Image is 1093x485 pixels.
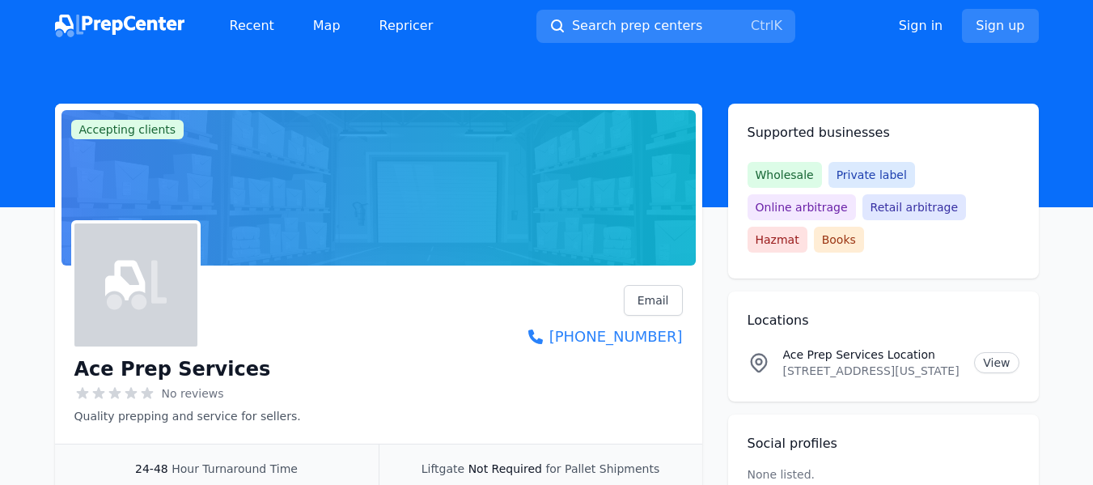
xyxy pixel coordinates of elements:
p: Quality prepping and service for sellers. [74,408,301,424]
span: Not Required [468,462,542,475]
span: Books [814,227,864,253]
a: Sign in [899,16,943,36]
a: Map [300,10,354,42]
span: for Pallet Shipments [545,462,659,475]
kbd: Ctrl [751,18,773,33]
kbd: K [773,18,782,33]
span: Private label [828,162,915,188]
p: Ace Prep Services Location [783,347,962,363]
a: [PHONE_NUMBER] [528,325,683,348]
h2: Social profiles [748,434,1019,453]
img: PrepCenter [55,15,184,37]
a: Repricer [366,10,447,42]
h1: Ace Prep Services [74,356,271,382]
span: Search prep centers [572,16,702,36]
h2: Supported businesses [748,123,1019,143]
a: Sign up [962,9,1038,43]
button: Search prep centersCtrlK [536,10,795,43]
span: 24-48 [135,462,168,475]
span: Wholesale [748,162,822,188]
span: Online arbitrage [748,194,856,220]
span: Hour Turnaround Time [172,462,298,475]
h2: Locations [748,311,1019,330]
a: Recent [217,10,287,42]
span: Retail arbitrage [862,194,966,220]
img: Ace Prep Services [105,254,167,316]
a: View [974,352,1019,373]
p: [STREET_ADDRESS][US_STATE] [783,363,962,379]
span: Hazmat [748,227,807,253]
span: Accepting clients [71,120,184,139]
span: No reviews [162,385,224,402]
p: None listed. [748,466,816,483]
a: Email [624,285,683,316]
span: Liftgate [422,462,464,475]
